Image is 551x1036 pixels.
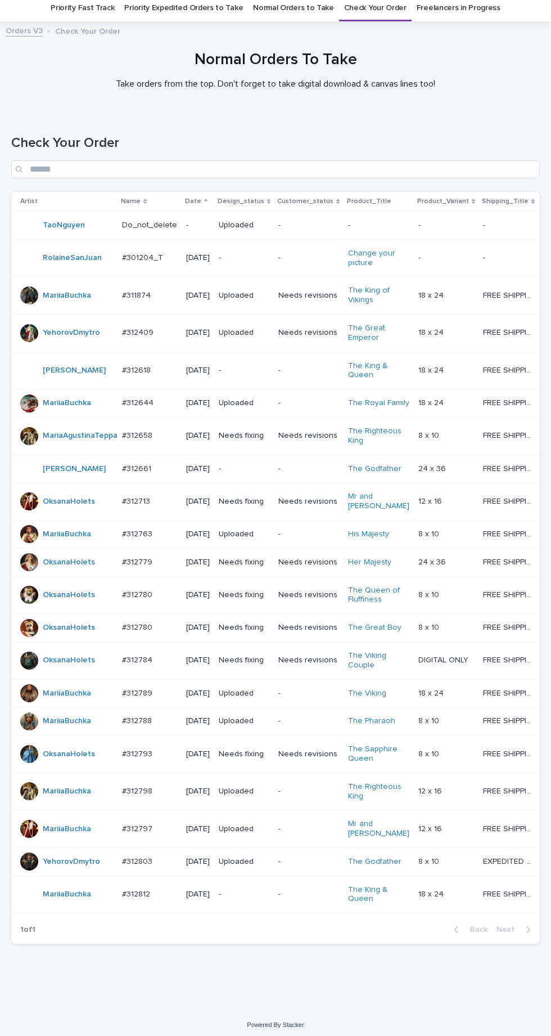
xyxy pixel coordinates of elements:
p: - [418,251,423,263]
button: Back [445,925,492,935]
a: The Sapphire Queen [348,745,409,764]
p: #312779 [122,555,155,567]
p: EXPEDITED SHIPPING - preview in 1 business day; delivery up to 5 business days after your approval. [483,855,537,867]
a: OksanaHolets [43,623,95,633]
p: Take orders from the top. Don't forget to take digital download & canvas lines too! [51,79,500,89]
p: Do_not_delete [122,218,179,230]
p: #312793 [122,747,155,759]
p: #311874 [122,289,153,301]
p: [DATE] [186,497,210,506]
a: MariiaBuchka [43,787,91,796]
p: 18 x 24 [418,326,446,338]
p: - [278,857,338,867]
p: - [278,221,338,230]
p: - [418,218,423,230]
a: The Righteous King [348,782,409,801]
a: The King of Vikings [348,286,409,305]
input: Search [11,160,540,178]
p: [DATE] [186,366,210,375]
p: [DATE] [186,750,210,759]
p: [DATE] [186,328,210,338]
p: 8 x 10 [418,527,441,539]
p: FREE SHIPPING - preview in 1-2 business days, after your approval delivery will take 5-10 b.d. [483,326,537,338]
a: The Viking Couple [348,651,409,670]
p: Uploaded [219,857,269,867]
p: FREE SHIPPING - preview in 1-2 business days, after your approval delivery will take 5-10 b.d. [483,364,537,375]
p: [DATE] [186,656,210,665]
p: - [483,218,487,230]
a: MariiaBuchka [43,890,91,899]
p: - [219,253,269,263]
p: Shipping_Title [482,195,529,208]
p: 12 x 16 [418,495,444,506]
p: 18 x 24 [418,289,446,301]
a: The Royal Family [348,398,409,408]
p: - [278,824,338,834]
p: FREE SHIPPING - preview in 1-2 business days, after your approval delivery will take 5-10 b.d. [483,653,537,665]
p: Needs revisions [278,497,338,506]
p: #312658 [122,429,155,441]
p: [DATE] [186,857,210,867]
p: - [219,366,269,375]
p: 1 of 1 [11,916,44,944]
a: The King & Queen [348,361,409,380]
a: Change your picture [348,249,409,268]
p: #312812 [122,887,152,899]
p: #312789 [122,687,155,698]
a: MariiaBuchka [43,716,91,726]
p: Uploaded [219,530,269,539]
p: 12 x 16 [418,822,444,834]
p: Design_status [218,195,264,208]
p: 18 x 24 [418,396,446,408]
p: [DATE] [186,590,210,600]
p: DIGITAL ONLY [418,653,471,665]
p: Product_Variant [417,195,469,208]
p: Needs fixing [219,656,269,665]
a: TaoNguyen [43,221,85,230]
p: Needs revisions [278,558,338,567]
p: [DATE] [186,431,210,441]
a: The Pharaoh [348,716,395,726]
p: Needs revisions [278,431,338,441]
a: The Godfather [348,857,401,867]
p: FREE SHIPPING - preview in 1-2 business days, after your approval delivery will take 5-10 b.d. [483,555,537,567]
p: Uploaded [219,221,269,230]
a: MariiaBuchka [43,824,91,834]
p: Needs revisions [278,291,338,301]
a: YehorovDmytro [43,857,100,867]
p: Needs fixing [219,558,269,567]
a: [PERSON_NAME] [43,366,106,375]
p: Date [185,195,201,208]
a: OksanaHolets [43,590,95,600]
a: OksanaHolets [43,750,95,759]
a: MariiaBuchka [43,530,91,539]
a: MariiaBuchka [43,398,91,408]
p: [DATE] [186,689,210,698]
a: MariiaBuchka [43,689,91,698]
p: #312788 [122,714,154,726]
p: 8 x 10 [418,747,441,759]
p: #301204_T [122,251,165,263]
p: Needs fixing [219,431,269,441]
a: MariiaBuchka [43,291,91,301]
p: 8 x 10 [418,855,441,867]
p: 12 x 16 [418,784,444,796]
p: [DATE] [186,530,210,539]
a: MariaAgustinaTeppa [43,431,118,441]
p: 18 x 24 [418,887,446,899]
a: The Great Emperor [348,324,409,343]
p: Uploaded [219,787,269,796]
p: Uploaded [219,291,269,301]
p: - [186,221,210,230]
p: FREE SHIPPING - preview in 1-2 business days, after your approval delivery will take 5-10 b.d. [483,462,537,474]
a: The Viking [348,689,386,698]
p: Needs fixing [219,750,269,759]
p: [DATE] [186,464,210,474]
span: Next [496,926,521,934]
p: - [278,464,338,474]
p: FREE SHIPPING - preview in 1-2 business days, after your approval delivery will take 5-10 b.d. [483,687,537,698]
p: #312803 [122,855,155,867]
a: Mr and [PERSON_NAME] [348,492,409,511]
p: - [219,890,269,899]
